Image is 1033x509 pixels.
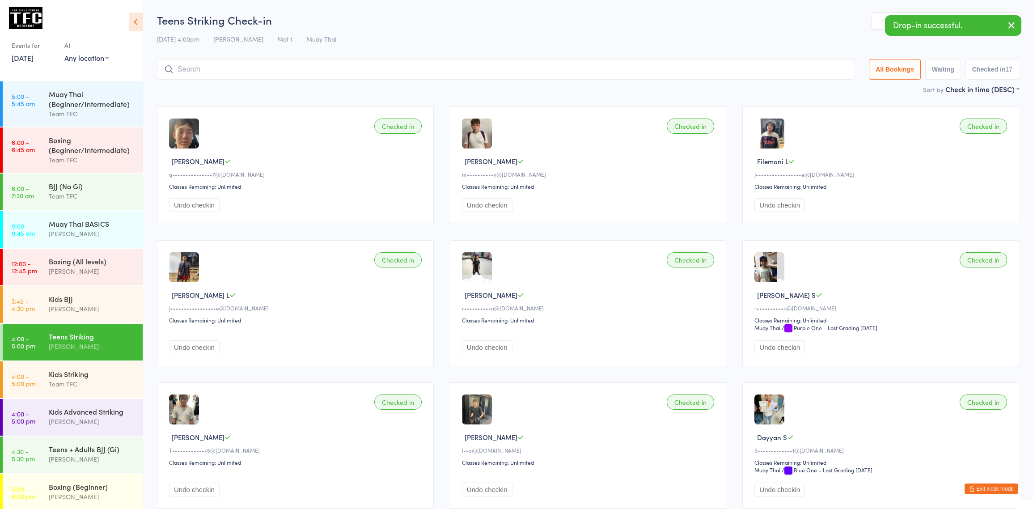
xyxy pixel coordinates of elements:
[12,297,35,312] time: 3:45 - 4:30 pm
[754,394,784,424] img: image1684212741.png
[49,181,135,191] div: BJJ (No Gi)
[12,53,34,63] a: [DATE]
[12,222,35,237] time: 9:00 - 9:45 am
[49,444,135,454] div: Teens + Adults BJJ (Gi)
[49,266,135,276] div: [PERSON_NAME]
[12,139,35,153] time: 6:00 - 6:45 am
[3,174,143,210] a: 6:00 -7:30 amBJJ (No Gi)Team TFC
[757,157,788,166] span: Filemoni L
[49,229,135,239] div: [PERSON_NAME]
[667,394,714,410] div: Checked in
[754,182,1010,190] div: Classes Remaining: Unlimited
[462,394,492,424] img: image1757572851.png
[965,59,1019,80] button: Checked in17
[172,157,224,166] span: [PERSON_NAME]
[49,89,135,109] div: Muay Thai (Beginner/Intermediate)
[12,185,34,199] time: 6:00 - 7:30 am
[462,252,492,275] img: image1596004079.png
[3,249,143,285] a: 12:00 -12:45 pmBoxing (All levels)[PERSON_NAME]
[465,433,517,442] span: [PERSON_NAME]
[49,294,135,304] div: Kids BJJ
[49,341,135,352] div: [PERSON_NAME]
[885,15,1021,36] div: Drop-in successful.
[462,340,512,354] button: Undo checkin
[169,483,220,496] button: Undo checkin
[49,331,135,341] div: Teens Striking
[965,484,1018,494] button: Exit kiosk mode
[945,84,1019,94] div: Check in time (DESC)
[462,170,717,178] div: m••••••••••y@[DOMAIN_NAME]
[12,410,35,424] time: 4:00 - 5:00 pm
[3,437,143,473] a: 4:30 -5:30 pmTeens + Adults BJJ (Gi)[PERSON_NAME]
[169,119,199,148] img: image1750197314.png
[462,458,717,466] div: Classes Remaining: Unlimited
[667,252,714,267] div: Checked in
[960,394,1007,410] div: Checked in
[925,59,961,80] button: Waiting
[374,119,422,134] div: Checked in
[169,446,424,454] div: T•••••••••••••5@[DOMAIN_NAME]
[49,135,135,155] div: Boxing (Beginner/Intermediate)
[169,458,424,466] div: Classes Remaining: Unlimited
[12,448,35,462] time: 4:30 - 5:30 pm
[49,155,135,165] div: Team TFC
[169,340,220,354] button: Undo checkin
[49,369,135,379] div: Kids Striking
[462,198,512,212] button: Undo checkin
[49,191,135,201] div: Team TFC
[169,316,424,324] div: Classes Remaining: Unlimited
[3,81,143,127] a: 5:00 -5:45 amMuay Thai (Beginner/Intermediate)Team TFC
[754,446,1010,454] div: S•••••••••••••1@[DOMAIN_NAME]
[462,119,492,148] img: image1726124801.png
[667,119,714,134] div: Checked in
[754,483,805,496] button: Undo checkin
[462,483,512,496] button: Undo checkin
[169,304,424,312] div: J•••••••••••••••••e@[DOMAIN_NAME]
[754,316,1010,324] div: Classes Remaining: Unlimited
[782,324,877,331] span: / Purple One – Last Grading [DATE]
[3,286,143,323] a: 3:45 -4:30 pmKids BJJ[PERSON_NAME]
[172,290,229,300] span: [PERSON_NAME] L
[12,260,37,274] time: 12:00 - 12:45 pm
[49,407,135,416] div: Kids Advanced Striking
[157,34,199,43] span: [DATE] 4:00pm
[49,219,135,229] div: Muay Thai BASICS
[960,119,1007,134] div: Checked in
[754,324,780,331] div: Muay Thai
[462,304,717,312] div: r••••••••••a@[DOMAIN_NAME]
[306,34,336,43] span: Muay Thai
[462,446,717,454] div: I••o@[DOMAIN_NAME]
[757,433,787,442] span: Dayyan S
[12,93,35,107] time: 5:00 - 5:45 am
[462,316,717,324] div: Classes Remaining: Unlimited
[754,466,780,474] div: Muay Thai
[960,252,1007,267] div: Checked in
[465,290,517,300] span: [PERSON_NAME]
[12,485,35,500] time: 5:00 - 6:00 pm
[64,53,109,63] div: Any location
[754,119,784,148] img: image1737616351.png
[3,324,143,361] a: 4:00 -5:00 pmTeens Striking[PERSON_NAME]
[157,59,854,80] input: Search
[49,416,135,427] div: [PERSON_NAME]
[869,59,921,80] button: All Bookings
[754,340,805,354] button: Undo checkin
[12,38,55,53] div: Events for
[374,252,422,267] div: Checked in
[754,170,1010,178] div: J•••••••••••••••••e@[DOMAIN_NAME]
[754,198,805,212] button: Undo checkin
[3,211,143,248] a: 9:00 -9:45 amMuay Thai BASICS[PERSON_NAME]
[465,157,517,166] span: [PERSON_NAME]
[277,34,292,43] span: Mat 1
[49,379,135,389] div: Team TFC
[3,399,143,436] a: 4:00 -5:00 pmKids Advanced Striking[PERSON_NAME]
[12,373,35,387] time: 4:00 - 5:00 pm
[462,182,717,190] div: Classes Remaining: Unlimited
[49,482,135,492] div: Boxing (Beginner)
[49,454,135,464] div: [PERSON_NAME]
[12,335,35,349] time: 4:00 - 5:00 pm
[374,394,422,410] div: Checked in
[923,85,944,94] label: Sort by
[169,198,220,212] button: Undo checkin
[213,34,263,43] span: [PERSON_NAME]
